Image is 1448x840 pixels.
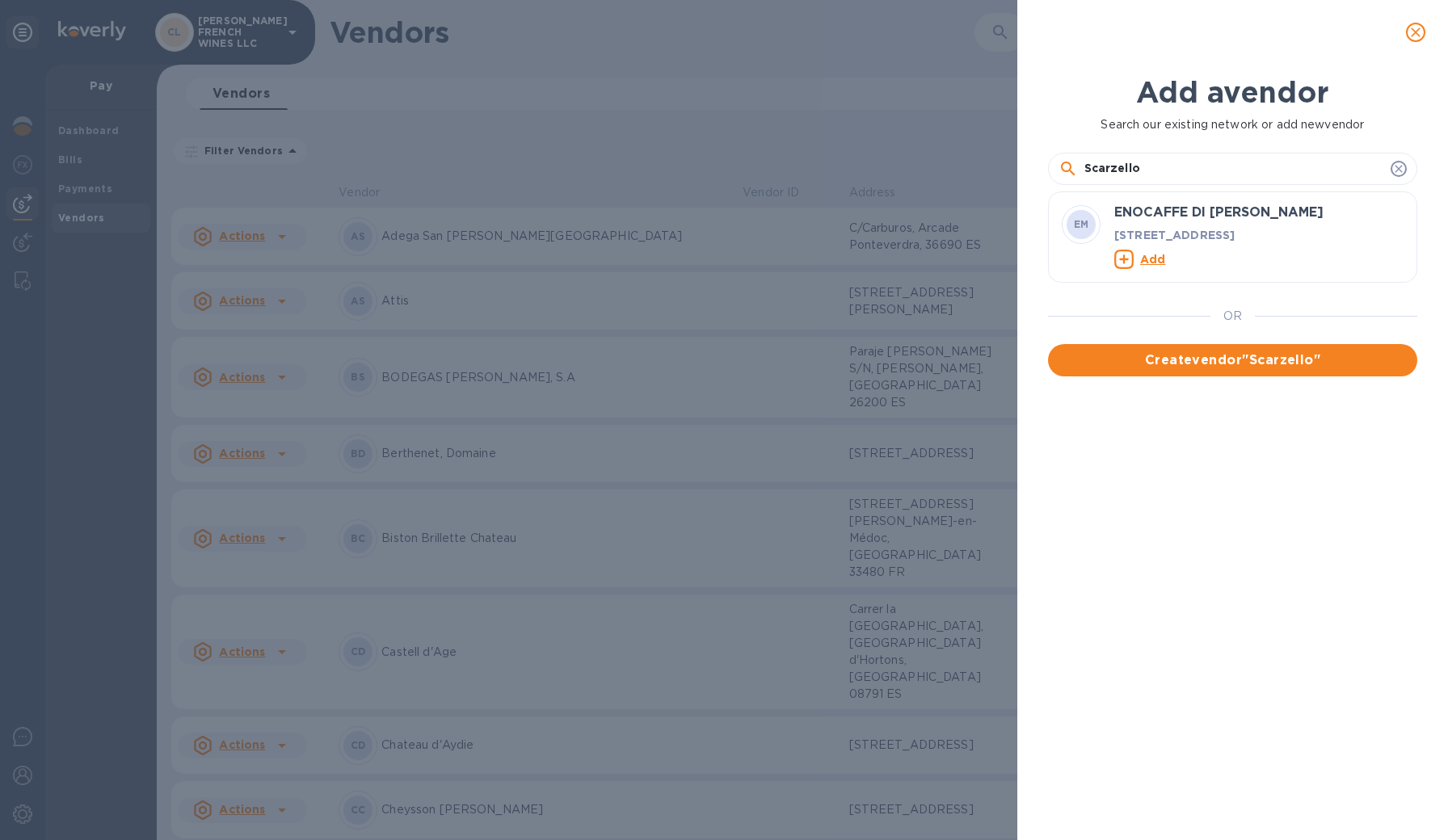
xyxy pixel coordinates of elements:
[1061,351,1404,370] span: Create vendor " Scarzello "
[1114,205,1404,220] h3: ENOCAFFE DI [PERSON_NAME]
[1048,344,1417,376] button: Createvendor"Scarzello"
[1048,191,1430,790] div: grid
[1048,116,1417,133] p: Search our existing network or add new vendor
[1396,13,1435,52] button: close
[1140,252,1165,265] u: Add
[1223,308,1242,325] p: OR
[1073,218,1088,230] b: EM
[1136,74,1328,110] b: Add a vendor
[1114,226,1404,242] p: [STREET_ADDRESS]
[1084,157,1384,181] input: Search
